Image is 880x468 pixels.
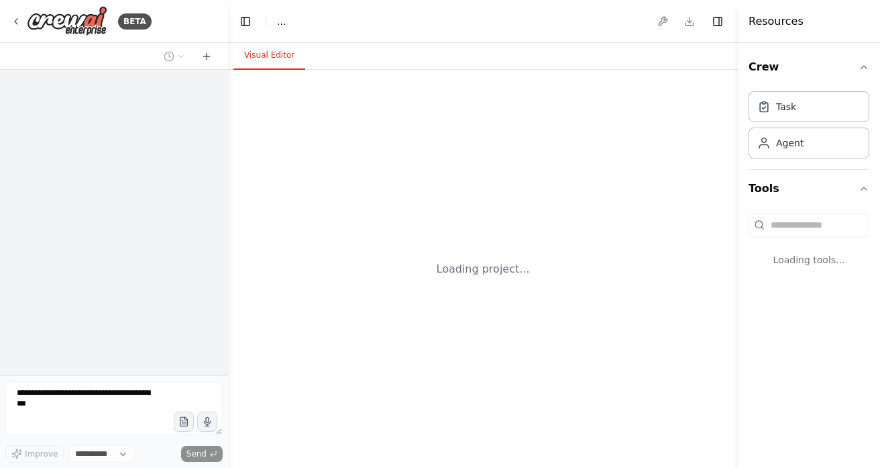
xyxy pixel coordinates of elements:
[277,15,286,28] nav: breadcrumb
[196,48,217,64] button: Start a new chat
[233,42,305,70] button: Visual Editor
[749,48,869,86] button: Crew
[181,446,223,462] button: Send
[118,13,152,30] div: BETA
[708,12,727,31] button: Hide right sidebar
[158,48,190,64] button: Switch to previous chat
[5,445,64,463] button: Improve
[197,412,217,432] button: Click to speak your automation idea
[25,449,58,459] span: Improve
[749,13,804,30] h4: Resources
[174,412,194,432] button: Upload files
[27,6,107,36] img: Logo
[437,261,530,277] div: Loading project...
[749,242,869,277] div: Loading tools...
[277,15,286,28] span: ...
[236,12,255,31] button: Hide left sidebar
[186,449,207,459] span: Send
[749,207,869,288] div: Tools
[749,170,869,207] button: Tools
[776,136,804,150] div: Agent
[776,100,796,113] div: Task
[749,86,869,169] div: Crew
